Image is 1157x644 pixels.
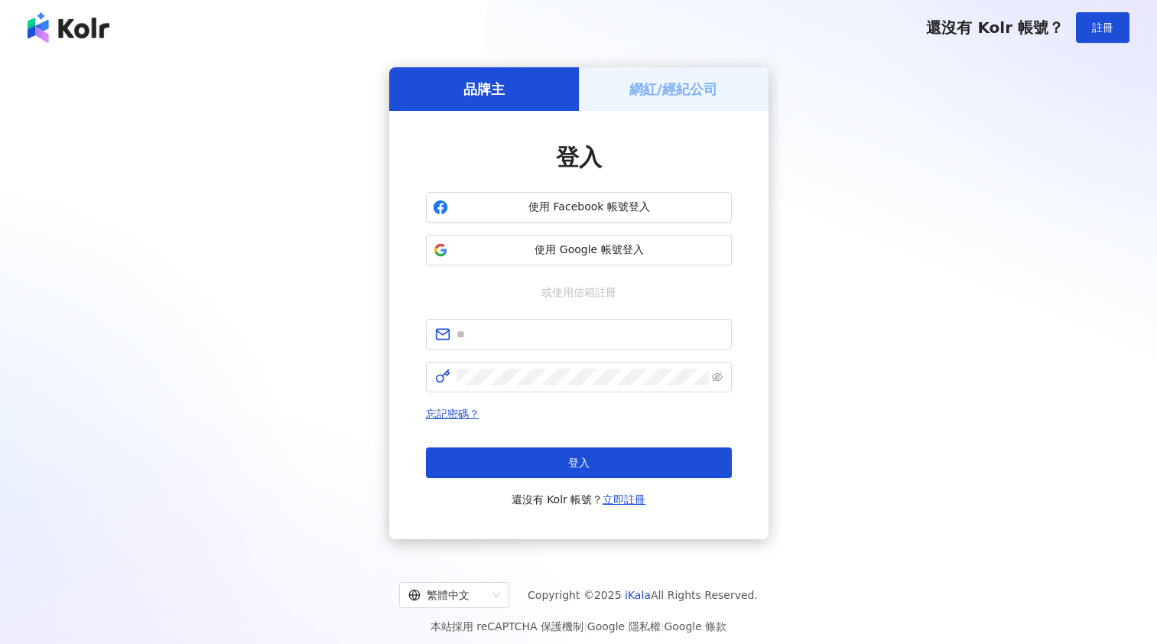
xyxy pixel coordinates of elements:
[603,493,645,506] a: 立即註冊
[531,284,627,301] span: 或使用信箱註冊
[661,620,665,633] span: |
[568,457,590,469] span: 登入
[426,447,732,478] button: 登入
[1076,12,1129,43] button: 註冊
[556,144,602,171] span: 登入
[408,583,486,607] div: 繁體中文
[463,80,505,99] h5: 品牌主
[583,620,587,633] span: |
[926,18,1064,37] span: 還沒有 Kolr 帳號？
[454,200,725,215] span: 使用 Facebook 帳號登入
[664,620,726,633] a: Google 條款
[528,586,758,604] span: Copyright © 2025 All Rights Reserved.
[426,235,732,265] button: 使用 Google 帳號登入
[454,242,725,258] span: 使用 Google 帳號登入
[625,589,651,601] a: iKala
[431,617,726,636] span: 本站採用 reCAPTCHA 保護機制
[426,192,732,223] button: 使用 Facebook 帳號登入
[28,12,109,43] img: logo
[512,490,646,509] span: 還沒有 Kolr 帳號？
[587,620,661,633] a: Google 隱私權
[1092,21,1113,34] span: 註冊
[629,80,717,99] h5: 網紅/經紀公司
[712,372,723,382] span: eye-invisible
[426,408,479,420] a: 忘記密碼？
